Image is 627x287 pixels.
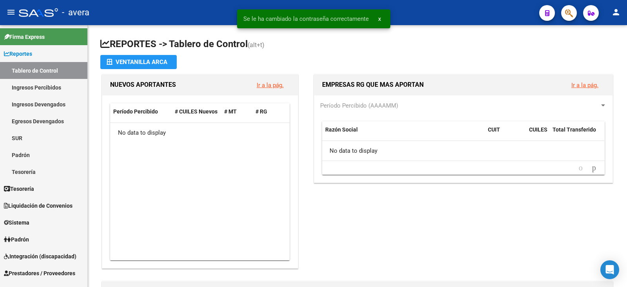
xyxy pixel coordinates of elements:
datatable-header-cell: # CUILES Nuevos [172,103,221,120]
span: Firma Express [4,33,45,41]
span: Reportes [4,49,32,58]
span: Total Transferido [553,126,596,133]
div: Ventanilla ARCA [107,55,170,69]
span: Razón Social [325,126,358,133]
datatable-header-cell: Razón Social [322,121,485,147]
datatable-header-cell: Período Percibido [110,103,172,120]
mat-icon: menu [6,7,16,17]
a: Ir a la pág. [257,82,284,89]
span: # RG [256,108,267,115]
datatable-header-cell: # MT [221,103,252,120]
button: Ir a la pág. [565,78,605,92]
span: Tesorería [4,185,34,193]
span: Integración (discapacidad) [4,252,76,261]
span: Prestadores / Proveedores [4,269,75,278]
datatable-header-cell: Total Transferido [549,121,604,147]
button: Ir a la pág. [250,78,290,92]
span: CUILES [529,126,547,133]
mat-icon: person [611,7,621,17]
span: EMPRESAS RG QUE MAS APORTAN [322,81,424,88]
span: Se le ha cambiado la contraseña correctamente [243,15,369,23]
span: Liquidación de Convenios [4,201,72,210]
button: x [372,12,387,26]
datatable-header-cell: # RG [252,103,284,120]
h1: REPORTES -> Tablero de Control [100,38,614,51]
span: # CUILES Nuevos [175,108,217,115]
span: Período Percibido [113,108,158,115]
span: Sistema [4,218,29,227]
a: go to previous page [575,164,586,172]
span: NUEVOS APORTANTES [110,81,176,88]
span: Padrón [4,235,29,244]
span: # MT [224,108,237,115]
datatable-header-cell: CUILES [526,121,549,147]
span: Período Percibido (AAAAMM) [320,102,398,109]
span: x [378,15,381,22]
div: Open Intercom Messenger [600,260,619,279]
a: Ir a la pág. [571,82,598,89]
button: Ventanilla ARCA [100,55,177,69]
a: go to next page [589,164,600,172]
span: - avera [62,4,89,21]
datatable-header-cell: CUIT [485,121,526,147]
div: No data to display [322,141,604,161]
div: No data to display [110,123,290,143]
span: (alt+t) [248,41,265,49]
span: CUIT [488,126,500,133]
